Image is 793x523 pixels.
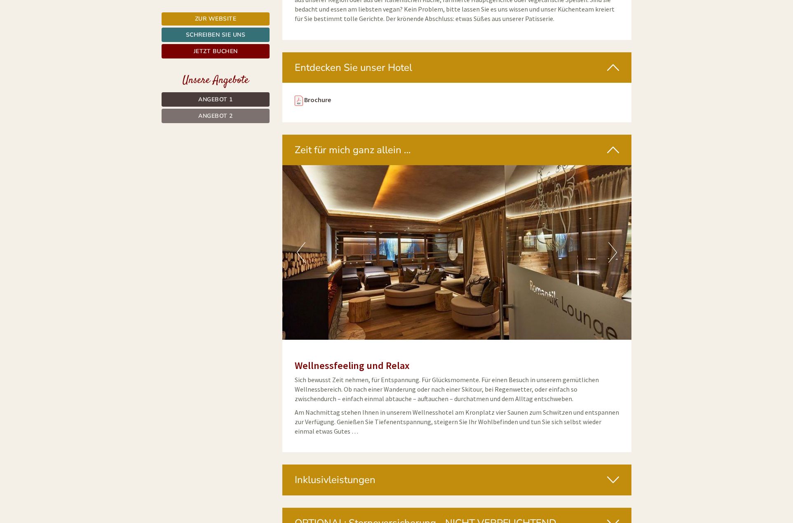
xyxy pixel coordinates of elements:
a: Brochure [304,96,331,104]
div: [GEOGRAPHIC_DATA] [12,24,127,30]
p: Sich bewusst Zeit nehmen, für Entspannung. Für Glücksmomente. Für einen Besuch in unserem gemütli... [295,375,619,404]
div: Zeit für mich ganz allein … [282,135,632,165]
button: Previous [297,242,305,263]
div: Entdecken Sie unser Hotel [282,52,632,83]
div: Donnerstag [137,6,188,20]
button: Senden [275,217,325,231]
span: Angebot 1 [198,96,233,103]
div: Unsere Angebote [162,73,270,88]
p: Am Nachmittag stehen Ihnen in unserem Wellnesshotel am Kronplatz vier Saunen zum Schwitzen und en... [295,408,619,436]
small: 16:13 [12,40,127,46]
div: Guten Tag, wie können wir Ihnen helfen? [6,22,131,47]
span: Angebot 2 [198,112,233,120]
a: Schreiben Sie uns [162,28,270,42]
button: Next [608,242,617,263]
div: Inklusivleistungen [282,465,632,495]
a: Jetzt buchen [162,44,270,58]
strong: Wellnessfeeling und Relax [295,359,410,372]
a: Zur Website [162,12,270,26]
